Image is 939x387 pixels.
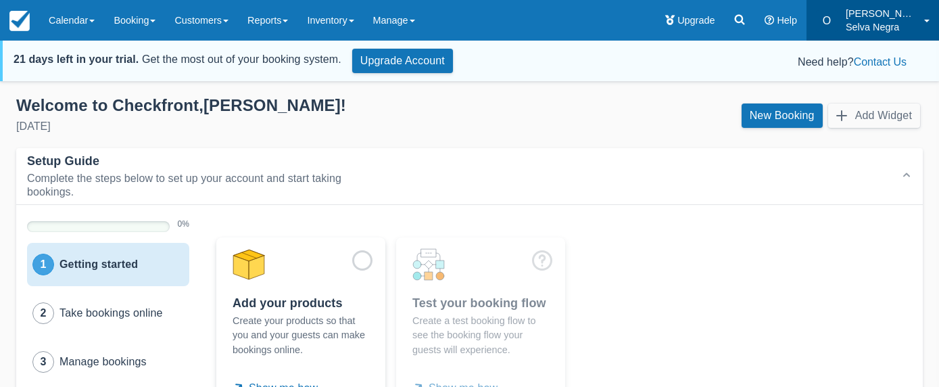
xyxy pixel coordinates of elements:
[27,340,189,384] button: 3Manage bookings
[677,15,715,26] span: Upgrade
[816,10,838,32] div: O
[27,172,385,199] div: Complete the steps below to set up your account and start taking bookings.
[233,296,369,311] div: Add your products
[742,104,823,128] a: New Booking
[32,254,54,275] div: 1
[27,292,189,335] button: 2Take bookings online
[765,16,774,25] i: Help
[27,154,99,169] div: Setup Guide
[16,95,459,116] div: Welcome to Checkfront , [PERSON_NAME] !
[846,20,916,34] p: Selva Negra
[777,15,797,26] span: Help
[828,104,920,128] button: Add Widget
[178,216,189,235] div: 0 %
[475,54,907,70] div: Need help?
[16,118,459,135] div: [DATE]
[216,237,385,365] a: Add your productsCreate your products so that you and your guests can make bookings online.
[14,51,341,68] div: Get the most out of your booking system.
[352,49,453,73] a: Upgrade Account
[854,54,907,70] button: Contact Us
[233,314,369,358] p: Create your products so that you and your guests can make bookings online.
[32,351,54,373] div: 3
[32,302,54,324] div: 2
[14,53,139,65] strong: 21 days left in your trial.
[9,11,30,31] img: checkfront-main-nav-mini-logo.png
[846,7,916,20] p: [PERSON_NAME]
[27,243,189,286] button: 1Getting started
